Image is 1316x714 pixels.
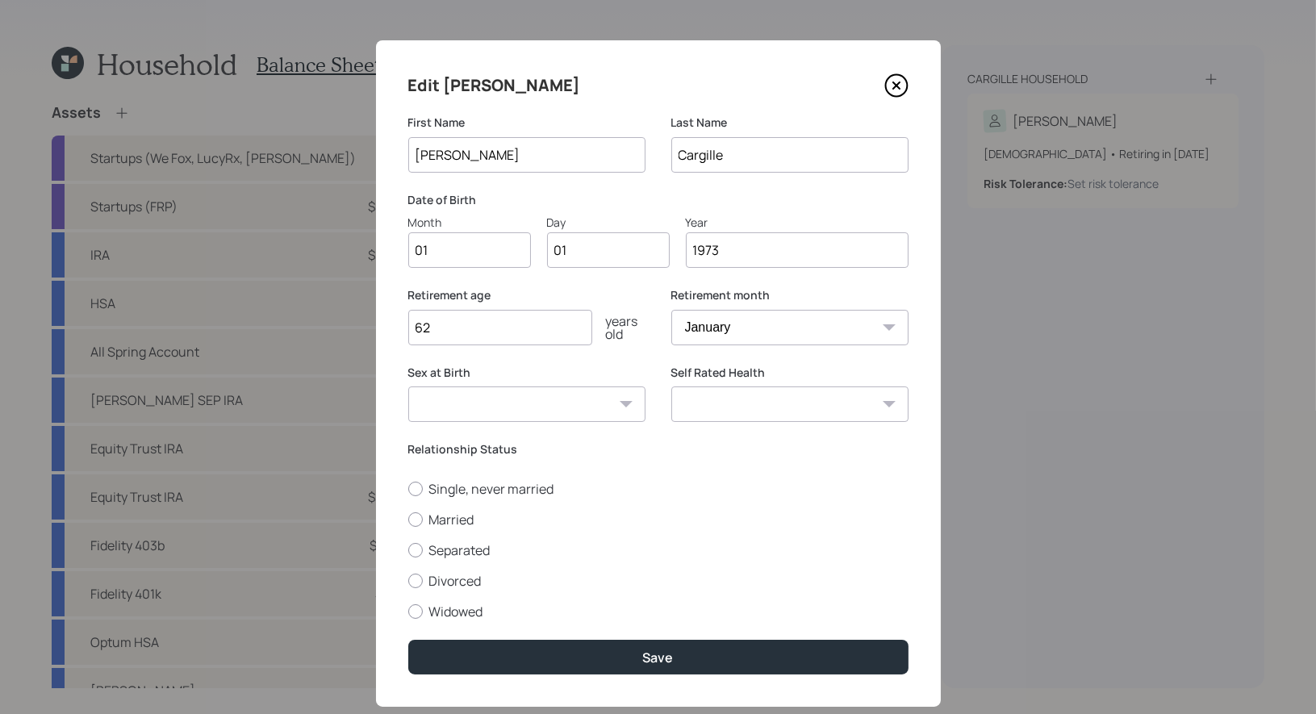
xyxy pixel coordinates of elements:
label: Sex at Birth [408,365,645,381]
div: Day [547,214,670,231]
label: Last Name [671,115,909,131]
label: Retirement age [408,287,645,303]
label: First Name [408,115,645,131]
button: Save [408,640,909,674]
label: Retirement month [671,287,909,303]
div: Month [408,214,531,231]
label: Divorced [408,572,909,590]
label: Date of Birth [408,192,909,208]
label: Self Rated Health [671,365,909,381]
div: Save [643,649,674,666]
input: Day [547,232,670,268]
input: Month [408,232,531,268]
div: years old [592,315,645,340]
label: Married [408,511,909,528]
label: Widowed [408,603,909,620]
div: Year [686,214,909,231]
input: Year [686,232,909,268]
label: Separated [408,541,909,559]
label: Relationship Status [408,441,909,457]
label: Single, never married [408,480,909,498]
h4: Edit [PERSON_NAME] [408,73,581,98]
